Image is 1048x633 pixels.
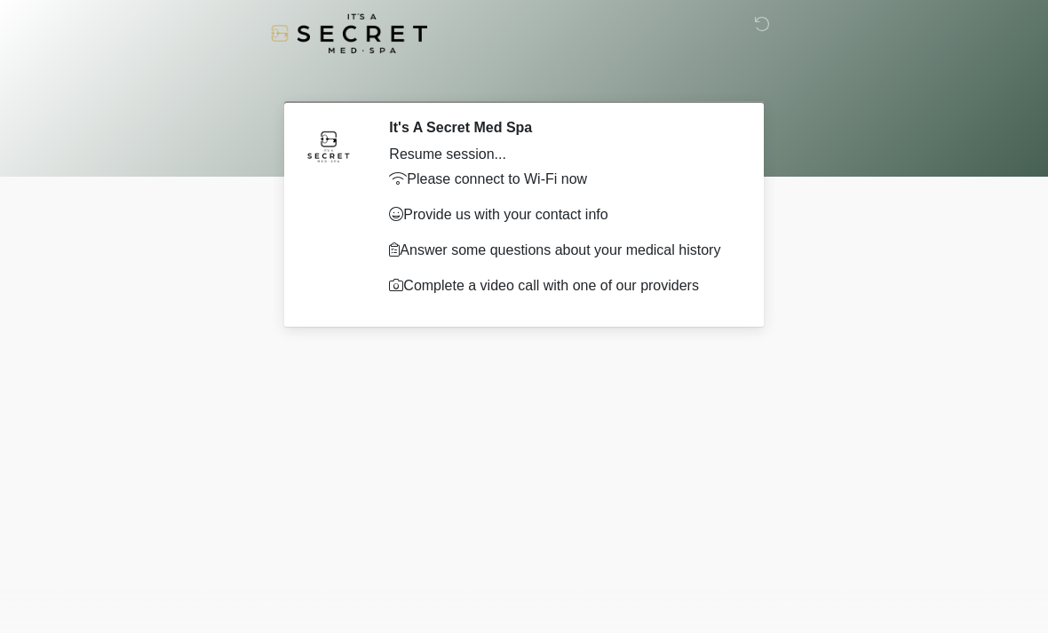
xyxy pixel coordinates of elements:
h1: ‎ ‎ [275,64,773,95]
p: Answer some questions about your medical history [389,240,733,261]
p: Complete a video call with one of our providers [389,275,733,297]
p: Please connect to Wi-Fi now [389,169,733,190]
p: Provide us with your contact info [389,204,733,226]
img: Agent Avatar [302,119,355,172]
img: It's A Secret Med Spa Logo [271,13,427,53]
div: Resume session... [389,144,733,165]
h2: It's A Secret Med Spa [389,119,733,136]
